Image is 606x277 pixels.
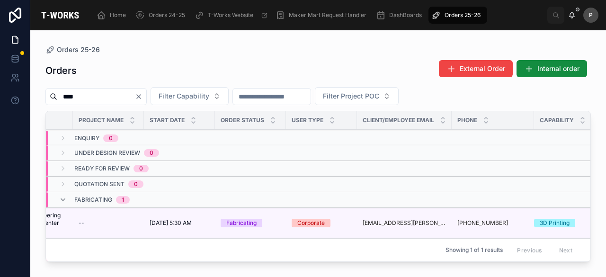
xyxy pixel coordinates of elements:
a: Maker Mart Request Handler [273,7,373,24]
span: Orders 24-25 [149,11,185,19]
span: Filter Project POC [323,91,379,101]
span: Client/Employee Email [363,116,434,124]
a: Home [94,7,133,24]
h1: Orders [45,64,77,77]
a: [EMAIL_ADDRESS][PERSON_NAME][DOMAIN_NAME] [363,219,446,227]
button: Select Button [315,87,399,105]
span: External Order [460,64,505,73]
span: Orders 25-26 [57,45,100,54]
div: 3D Printing [540,219,570,227]
span: User Type [292,116,323,124]
div: scrollable content [90,5,547,26]
div: Fabricating [226,219,257,227]
div: Corporate [297,219,325,227]
a: [DATE] 5:30 AM [150,219,209,227]
a: -- [79,219,138,227]
a: Orders 25-26 [428,7,487,24]
span: Internal order [537,64,579,73]
button: External Order [439,60,513,77]
span: Fabricating [74,196,112,204]
a: 3D Printing [534,219,594,227]
span: T-Works Website [208,11,253,19]
a: [PHONE_NUMBER] [457,219,508,227]
span: Project Name [79,116,124,124]
span: [DATE] 5:30 AM [150,219,192,227]
span: Orders 25-26 [445,11,481,19]
span: Phone [457,116,477,124]
span: Home [110,11,126,19]
a: Orders 25-26 [45,45,100,54]
button: Internal order [517,60,587,77]
span: Ready for Review [74,165,130,172]
a: DashBoards [373,7,428,24]
div: 0 [139,165,143,172]
a: T-Works Website [192,7,273,24]
span: Filter Capability [159,91,209,101]
a: [PHONE_NUMBER] [457,219,528,227]
span: -- [79,219,84,227]
button: Select Button [151,87,229,105]
img: App logo [38,8,82,23]
button: Clear [135,93,146,100]
span: Capability [540,116,574,124]
div: 0 [134,180,138,188]
span: Under Design Review [74,149,140,157]
span: Maker Mart Request Handler [289,11,366,19]
span: Showing 1 of 1 results [446,247,503,254]
span: Enquiry [74,134,99,142]
a: Fabricating [221,219,280,227]
a: Corporate [292,219,351,227]
a: Orders 24-25 [133,7,192,24]
div: 0 [150,149,153,157]
div: 1 [122,196,124,204]
span: P [589,11,593,19]
span: Quotation Sent [74,180,125,188]
span: DashBoards [389,11,422,19]
span: Start Date [150,116,185,124]
div: 0 [109,134,113,142]
span: Order Status [221,116,264,124]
